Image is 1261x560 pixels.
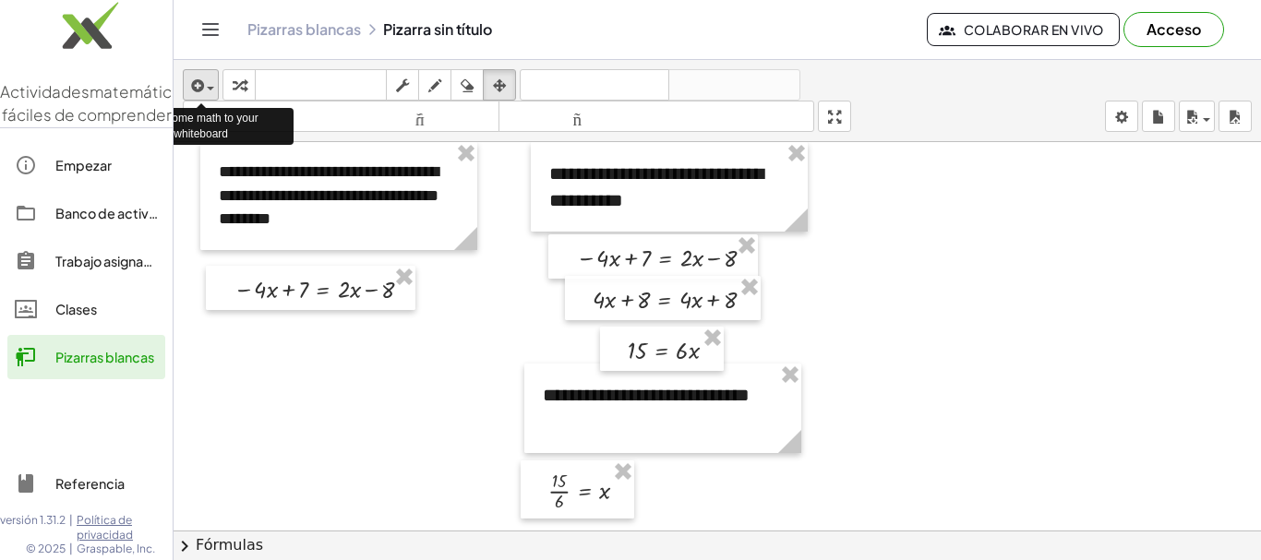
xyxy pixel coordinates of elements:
[196,15,225,44] button: Cambiar navegación
[1123,12,1224,47] button: Acceso
[174,530,1261,560] button: chevron_rightFórmulas
[55,475,125,492] font: Referencia
[55,157,112,173] font: Empezar
[55,301,97,317] font: Clases
[668,69,800,101] button: rehacer
[187,108,495,125] font: tamaño_del_formato
[1147,19,1201,39] font: Acceso
[7,191,165,235] a: Banco de actividades
[183,101,499,132] button: tamaño_del_formato
[7,335,165,379] a: Pizarras blancas
[259,77,382,94] font: teclado
[927,13,1120,46] button: Colaborar en vivo
[55,349,154,365] font: Pizarras blancas
[7,287,165,331] a: Clases
[520,69,669,101] button: deshacer
[196,536,263,554] font: Fórmulas
[69,542,73,555] font: |
[503,108,811,125] font: tamaño_del_formato
[255,69,387,101] button: teclado
[77,513,173,542] a: Política de privacidad
[55,205,192,221] font: Banco de actividades
[247,20,361,39] a: Pizarras blancas
[109,108,294,145] div: Add some math to your whiteboard
[26,542,66,555] font: © 2025
[77,513,133,542] font: Política de privacidad
[524,77,665,94] font: deshacer
[55,253,161,269] font: Trabajo asignado
[673,77,796,94] font: rehacer
[498,101,815,132] button: tamaño_del_formato
[2,81,190,125] font: matemáticas fáciles de comprender
[7,143,165,187] a: Empezar
[77,542,155,555] font: Graspable, Inc.
[247,19,361,39] font: Pizarras blancas
[69,513,73,527] font: |
[174,535,196,557] span: chevron_right
[7,461,165,506] a: Referencia
[964,21,1104,38] font: Colaborar en vivo
[7,239,165,283] a: Trabajo asignado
